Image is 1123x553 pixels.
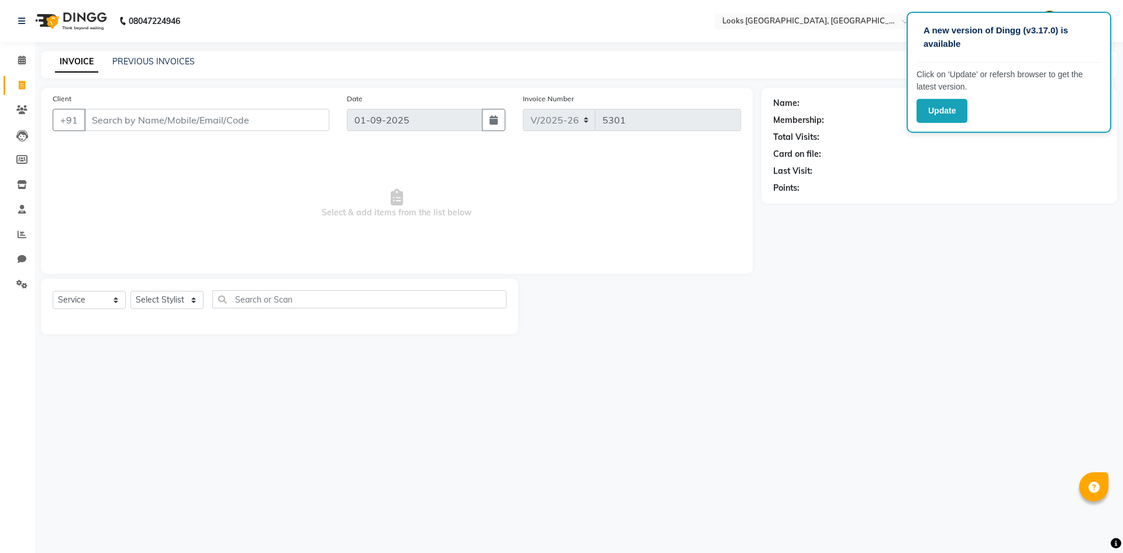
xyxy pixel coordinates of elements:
img: Manager [1039,11,1060,31]
b: 08047224946 [129,5,180,37]
button: Update [917,99,967,123]
p: Click on ‘Update’ or refersh browser to get the latest version. [917,68,1101,93]
div: Membership: [773,114,824,126]
iframe: chat widget [1074,506,1111,541]
a: INVOICE [55,51,98,73]
input: Search or Scan [212,290,507,308]
label: Client [53,94,71,104]
label: Date [347,94,363,104]
a: PREVIOUS INVOICES [112,56,195,67]
div: Total Visits: [773,131,819,143]
div: Points: [773,182,800,194]
div: Card on file: [773,148,821,160]
p: A new version of Dingg (v3.17.0) is available [924,24,1094,50]
div: Last Visit: [773,165,812,177]
span: Select & add items from the list below [53,145,741,262]
input: Search by Name/Mobile/Email/Code [84,109,329,131]
img: logo [30,5,110,37]
label: Invoice Number [523,94,574,104]
button: +91 [53,109,85,131]
div: Name: [773,97,800,109]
